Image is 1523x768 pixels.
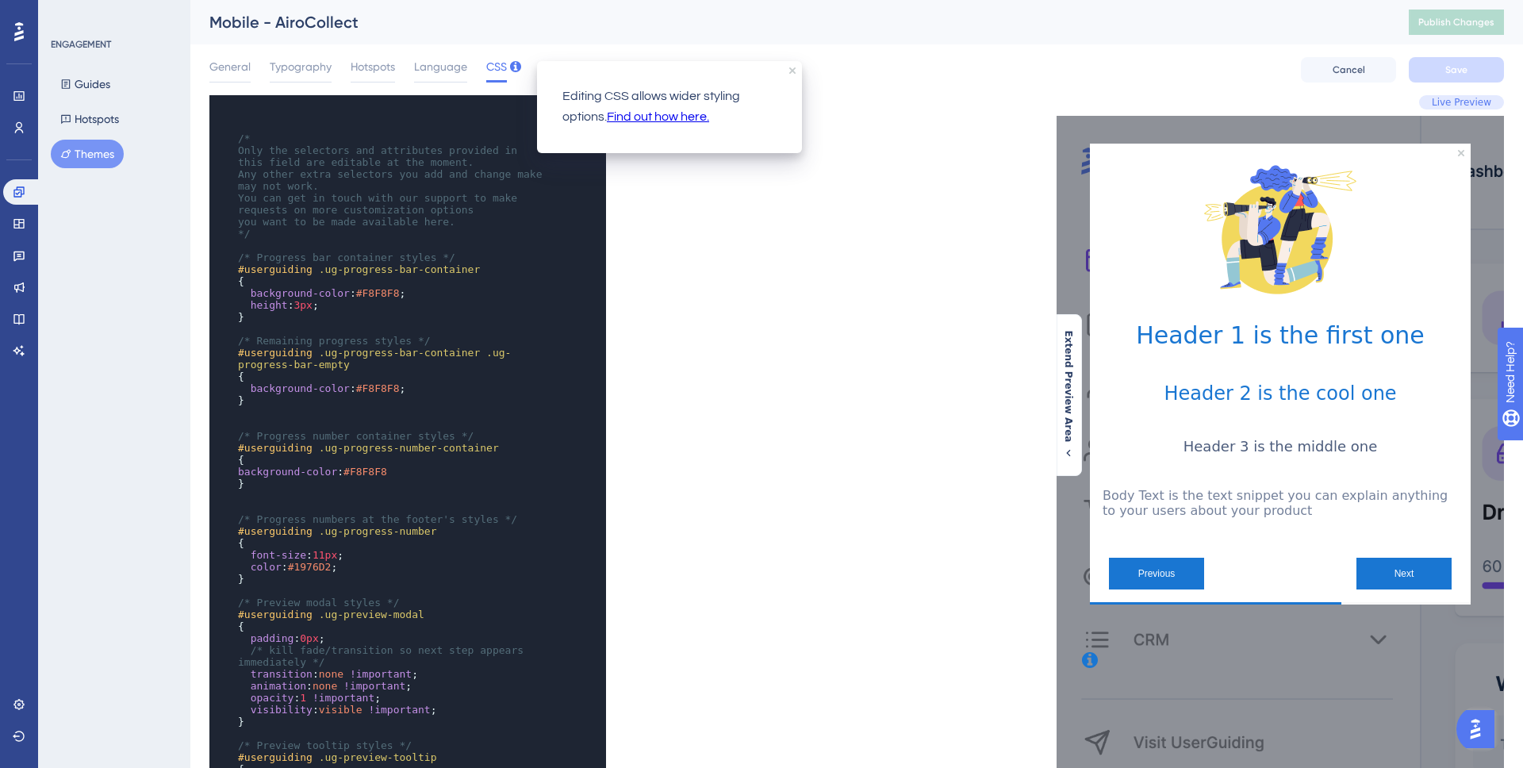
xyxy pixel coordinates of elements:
[789,67,796,74] div: close tooltip
[238,609,313,620] span: #userguiding
[319,525,437,537] span: .ug-progress-number
[238,311,244,323] span: }
[238,299,319,311] span: : ;
[368,704,430,716] span: !important
[1301,57,1396,83] button: Cancel
[319,609,424,620] span: .ug-preview-modal
[238,680,412,692] span: : ;
[319,751,437,763] span: .ug-preview-tooltip
[238,454,244,466] span: {
[319,263,481,275] span: .ug-progress-bar-container
[251,549,306,561] span: font-size
[350,668,412,680] span: !important
[486,57,507,76] span: CSS
[51,140,124,168] button: Themes
[238,525,313,537] span: #userguiding
[46,322,401,339] h3: Header 3 is the middle one
[144,34,303,193] img: Modal Media
[1409,10,1504,35] button: Publish Changes
[238,537,244,549] span: {
[356,382,400,394] span: #F8F8F8
[238,632,325,644] span: : ;
[562,86,777,128] p: Editing CSS allows wider styling options.
[251,668,313,680] span: transition
[1333,63,1365,76] span: Cancel
[300,632,318,644] span: 0px
[238,275,244,287] span: {
[251,382,350,394] span: background-color
[238,513,517,525] span: /* Progress numbers at the footer's styles */
[238,430,474,442] span: /* Progress number container styles */
[251,692,294,704] span: opacity
[238,751,313,763] span: #userguiding
[238,561,337,573] span: : ;
[251,299,288,311] span: height
[238,382,405,394] span: : ;
[238,739,412,751] span: /* Preview tooltip styles */
[238,347,313,359] span: #userguiding
[300,442,395,474] button: Next
[46,205,401,233] h1: Header 1 is the first one
[343,680,405,692] span: !important
[343,466,387,478] span: #F8F8F8
[401,34,408,40] div: Close Preview
[238,252,455,263] span: /* Progress bar container styles */
[293,299,312,311] span: 3px
[1418,16,1494,29] span: Publish Changes
[319,668,343,680] span: none
[62,738,417,758] p: This is a
[51,70,120,98] button: Guides
[238,371,244,382] span: {
[51,38,111,51] div: ENGAGEMENT
[238,620,244,632] span: {
[238,704,437,716] span: : ;
[238,192,524,216] span: You can get in touch with our support to make requests on more customization options
[251,680,306,692] span: animation
[209,11,1369,33] div: Mobile - AiroCollect
[46,267,401,289] h2: Header 2 is the cool one
[251,704,313,716] span: visibility
[270,57,332,76] span: Typography
[319,347,481,359] span: .ug-progress-bar-container
[237,740,290,755] b: Tooltip.
[238,216,455,228] span: you want to be made available here.
[238,597,400,609] span: /* Preview modal styles */
[238,644,530,668] span: /* kill fade/transition so next step appears immediately */
[238,263,313,275] span: #userguiding
[313,549,337,561] span: 11px
[313,680,337,692] span: none
[52,442,148,474] button: Previous
[319,442,499,454] span: .ug-progress-number-container
[1432,96,1491,109] span: Live Preview
[238,478,244,490] span: }
[251,287,350,299] span: background-color
[288,561,332,573] span: #1976D2
[414,57,467,76] span: Language
[607,107,709,128] a: Find out how here.
[319,704,363,716] span: visible
[313,692,374,704] span: !important
[1056,331,1081,460] button: Extend Preview Area
[356,287,400,299] span: #F8F8F8
[46,372,401,402] p: Body Text is the text snippet you can explain anything to your users about your product
[238,573,244,585] span: }
[238,287,405,299] span: : ;
[37,4,99,23] span: Need Help?
[417,732,424,738] div: Close Preview
[238,144,524,168] span: Only the selectors and attributes provided in this field are editable at the moment.
[1456,705,1504,753] iframe: UserGuiding AI Assistant Launcher
[1409,57,1504,83] button: Save
[238,549,343,561] span: : ;
[238,716,244,728] span: }
[251,632,294,644] span: padding
[238,335,431,347] span: /* Remaining progress styles */
[1062,331,1075,443] span: Extend Preview Area
[300,692,306,704] span: 1
[251,561,282,573] span: color
[351,57,395,76] span: Hotspots
[238,692,381,704] span: : ;
[238,347,511,371] span: .ug-progress-bar-empty
[238,394,244,406] span: }
[238,466,387,478] span: :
